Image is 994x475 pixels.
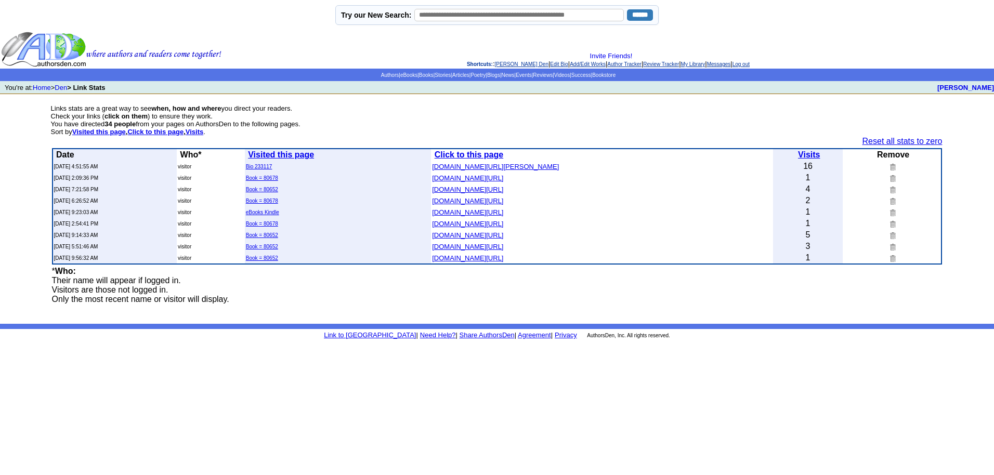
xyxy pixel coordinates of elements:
a: Bio 233117 [246,164,272,169]
a: Poetry [470,72,486,78]
a: eBooks [400,72,417,78]
b: Who: [55,267,76,275]
font: | [455,331,457,339]
a: My Library [681,61,705,67]
a: [PERSON_NAME] [937,84,994,91]
font: visitor [178,164,191,169]
a: [DOMAIN_NAME][URL] [432,207,503,216]
b: 34 people [104,120,136,128]
td: 3 [773,241,843,252]
a: [DOMAIN_NAME][URL] [432,253,503,262]
a: Bookstore [592,72,616,78]
a: Events [516,72,532,78]
span: Shortcuts: [467,61,493,67]
font: [DOMAIN_NAME][URL] [432,174,503,182]
a: Reset all stats to zero [862,137,943,146]
font: | [516,331,553,339]
font: [DOMAIN_NAME][URL] [432,254,503,262]
img: Remove this link [888,231,896,239]
font: [DATE] 4:51:55 AM [54,164,98,169]
font: visitor [178,221,191,227]
a: News [502,72,515,78]
font: [DATE] 7:21:58 PM [54,187,98,192]
a: Messages [707,61,731,67]
font: You're at: > [5,84,106,91]
a: [DOMAIN_NAME][URL] [432,230,503,239]
td: 5 [773,229,843,241]
img: Remove this link [888,197,896,205]
td: 2 [773,195,843,206]
a: [DOMAIN_NAME][URL] [432,219,503,228]
a: Author Tracker [607,61,642,67]
font: [DOMAIN_NAME][URL] [432,208,503,216]
a: eBooks Kindle [246,209,279,215]
a: Book = 80678 [246,198,278,204]
a: Privacy [555,331,577,339]
td: 16 [773,161,843,172]
b: when, how and where [151,104,221,112]
font: [DATE] 9:23:03 AM [54,209,98,215]
a: Edit Bio [550,61,568,67]
font: visitor [178,232,191,238]
a: [DOMAIN_NAME][URL][PERSON_NAME] [432,162,559,170]
a: Articles [452,72,469,78]
td: * Their name will appear if logged in. Visitors are those not logged in. Only the most recent nam... [51,266,944,305]
font: [DOMAIN_NAME][URL] [432,231,503,239]
img: Remove this link [888,220,896,228]
td: 1 [773,252,843,264]
b: > Link Stats [67,84,105,91]
font: visitor [178,198,191,204]
a: Book = 80652 [246,232,278,238]
font: | [416,331,417,339]
a: [DOMAIN_NAME][URL] [432,173,503,182]
a: Success [571,72,591,78]
a: Click to this page [435,150,503,159]
b: , [72,128,128,136]
a: Blogs [487,72,500,78]
a: Log out [733,61,750,67]
td: 4 [773,183,843,195]
b: click on them [104,112,148,120]
font: visitor [178,255,191,261]
a: Link to [GEOGRAPHIC_DATA] [324,331,416,339]
a: Authors [381,72,399,78]
td: 1 [773,206,843,218]
img: Remove this link [888,163,896,170]
a: Click to this page [127,128,184,136]
a: [DOMAIN_NAME][URL] [432,184,503,193]
font: visitor [178,244,191,249]
a: Visits [798,150,820,159]
a: [DOMAIN_NAME][URL] [432,196,503,205]
font: visitor [178,209,191,215]
b: Date [56,150,74,159]
a: Visits [186,128,203,136]
a: Book = 80678 [246,175,278,181]
img: Remove this link [888,254,896,262]
a: Agreement [518,331,551,339]
font: [DOMAIN_NAME][URL] [432,243,503,250]
img: Remove this link [888,243,896,250]
b: Visited this page [248,150,314,159]
b: , [127,128,185,136]
font: [DATE] 2:54:41 PM [54,221,98,227]
div: : | | | | | | | [224,52,993,68]
font: [DATE] 6:26:52 AM [54,198,98,204]
a: Reviews [533,72,553,78]
td: 1 [773,218,843,229]
font: [DOMAIN_NAME][URL] [432,186,503,193]
img: Remove this link [888,208,896,216]
font: visitor [178,175,191,181]
label: Try our New Search: [341,11,411,19]
a: Home [33,84,51,91]
font: [DATE] 2:09:36 PM [54,175,98,181]
font: visitor [178,187,191,192]
a: Book = 80652 [246,255,278,261]
font: [DOMAIN_NAME][URL][PERSON_NAME] [432,163,559,170]
font: Links stats are a great way to see you direct your readers. Check your links ( ) to ensure they w... [51,104,944,305]
a: Book = 80652 [246,244,278,249]
a: Add/Edit Works [570,61,606,67]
